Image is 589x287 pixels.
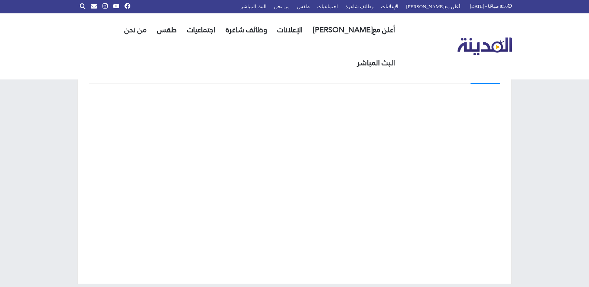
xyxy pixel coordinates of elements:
[308,13,400,46] a: أعلن مع[PERSON_NAME]
[152,13,182,46] a: طقس
[221,13,272,46] a: وظائف شاغرة
[458,37,512,56] img: تلفزيون المدينة
[272,13,308,46] a: الإعلانات
[352,46,400,79] a: البث المباشر
[182,13,221,46] a: اجتماعيات
[119,13,152,46] a: من نحن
